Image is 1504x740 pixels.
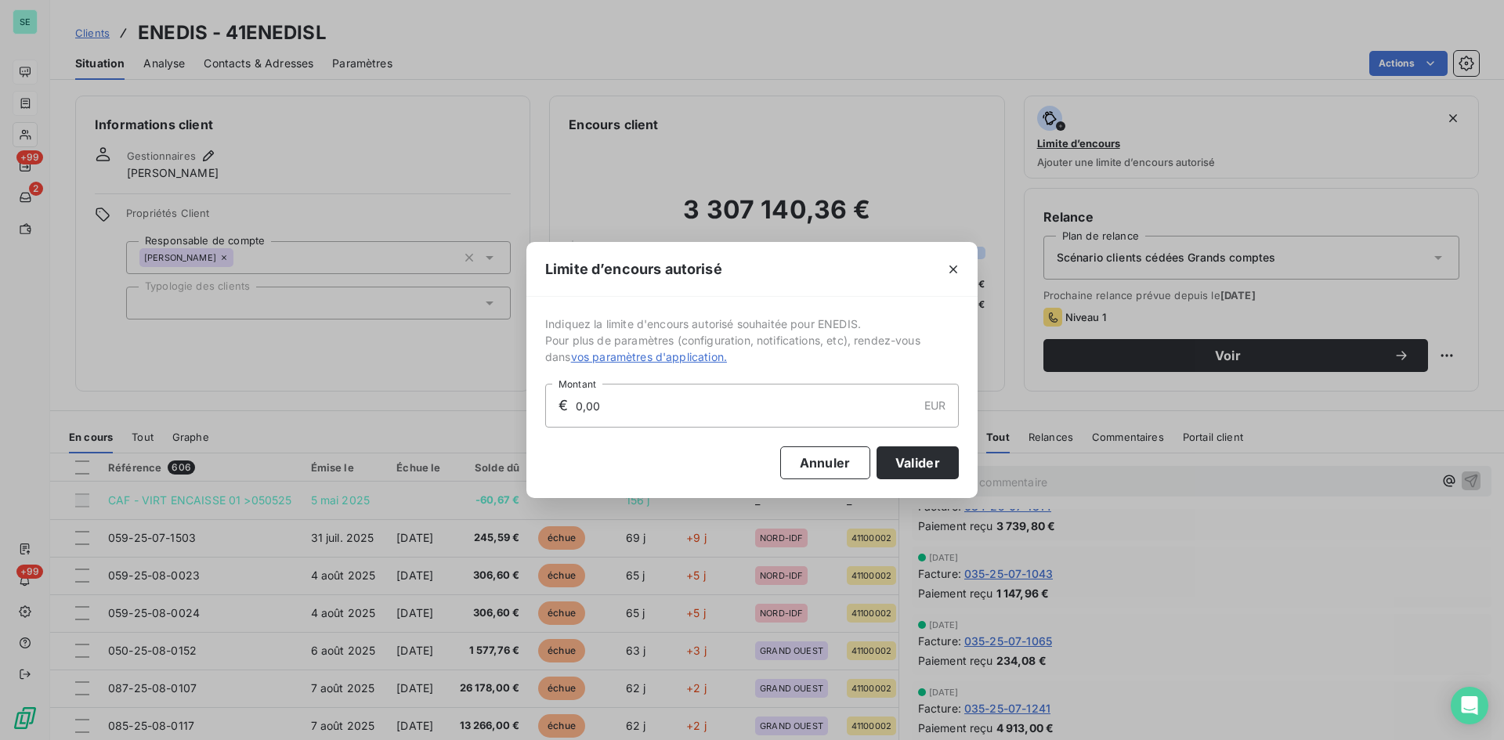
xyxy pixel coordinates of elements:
[545,258,722,280] span: Limite d’encours autorisé
[545,316,959,365] span: Indiquez la limite d'encours autorisé souhaitée pour ENEDIS. Pour plus de paramètres (configurati...
[1451,687,1488,724] div: Open Intercom Messenger
[571,350,727,363] span: vos paramètres d'application.
[780,446,870,479] button: Annuler
[877,446,959,479] button: Valider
